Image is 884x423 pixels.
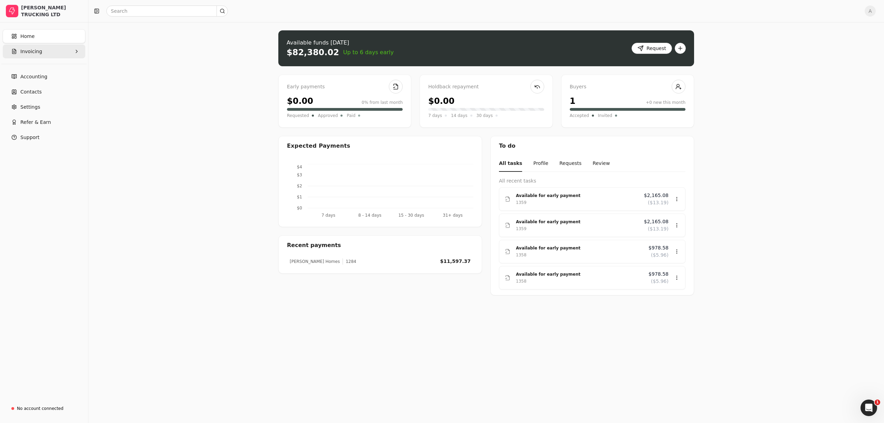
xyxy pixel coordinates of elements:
[516,199,527,206] div: 1359
[861,400,877,416] iframe: Intercom live chat
[428,83,544,91] div: Holdback repayment
[559,156,582,172] button: Requests
[3,402,85,415] a: No account connected
[875,400,880,405] span: 1
[646,99,685,106] div: +0 new this month
[17,405,64,412] div: No account connected
[20,119,51,126] span: Refer & Earn
[570,112,589,119] span: Accepted
[648,270,669,278] span: $978.58
[644,192,669,199] span: $2,165.08
[516,278,527,285] div: 1358
[398,213,424,218] tspan: 15 - 30 days
[20,48,42,55] span: Invoicing
[516,245,643,252] div: Available for early payment
[516,192,638,199] div: Available for early payment
[598,112,612,119] span: Invited
[20,104,40,111] span: Settings
[516,218,638,225] div: Available for early payment
[287,83,403,91] div: Early payments
[516,225,527,232] div: 1359
[3,45,85,58] button: Invoicing
[362,99,403,106] div: 0% from last month
[3,29,85,43] a: Home
[648,199,669,206] span: ($13.19)
[21,4,82,18] div: [PERSON_NAME] TRUCKING LTD
[287,142,350,150] div: Expected Payments
[516,252,527,258] div: 1358
[644,218,669,225] span: $2,165.08
[343,48,394,57] span: Up to 6 days early
[343,258,356,265] div: 1284
[20,134,39,141] span: Support
[533,156,548,172] button: Profile
[20,33,35,40] span: Home
[287,95,313,107] div: $0.00
[477,112,493,119] span: 30 days
[865,6,876,17] button: A
[3,100,85,114] a: Settings
[3,115,85,129] button: Refer & Earn
[440,258,471,265] div: $11,597.37
[297,165,302,169] tspan: $4
[287,112,309,119] span: Requested
[297,173,302,177] tspan: $3
[297,195,302,199] tspan: $1
[593,156,610,172] button: Review
[491,136,694,156] div: To do
[20,73,47,80] span: Accounting
[648,225,669,233] span: ($13.19)
[106,6,228,17] input: Search
[347,112,355,119] span: Paid
[318,112,338,119] span: Approved
[290,258,340,265] div: [PERSON_NAME] Homes
[428,112,442,119] span: 7 days
[3,85,85,99] a: Contacts
[279,236,482,255] div: Recent payments
[3,130,85,144] button: Support
[570,83,685,91] div: Buyers
[451,112,467,119] span: 14 days
[570,95,576,107] div: 1
[287,39,394,47] div: Available funds [DATE]
[321,213,335,218] tspan: 7 days
[632,43,672,54] button: Request
[358,213,381,218] tspan: 8 - 14 days
[443,213,462,218] tspan: 31+ days
[297,184,302,188] tspan: $2
[428,95,454,107] div: $0.00
[499,156,522,172] button: All tasks
[287,47,339,58] div: $82,380.02
[648,244,669,252] span: $978.58
[297,206,302,210] tspan: $0
[651,278,669,285] span: ($5.96)
[651,252,669,259] span: ($5.96)
[499,177,685,185] div: All recent tasks
[20,88,42,96] span: Contacts
[516,271,643,278] div: Available for early payment
[3,70,85,83] a: Accounting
